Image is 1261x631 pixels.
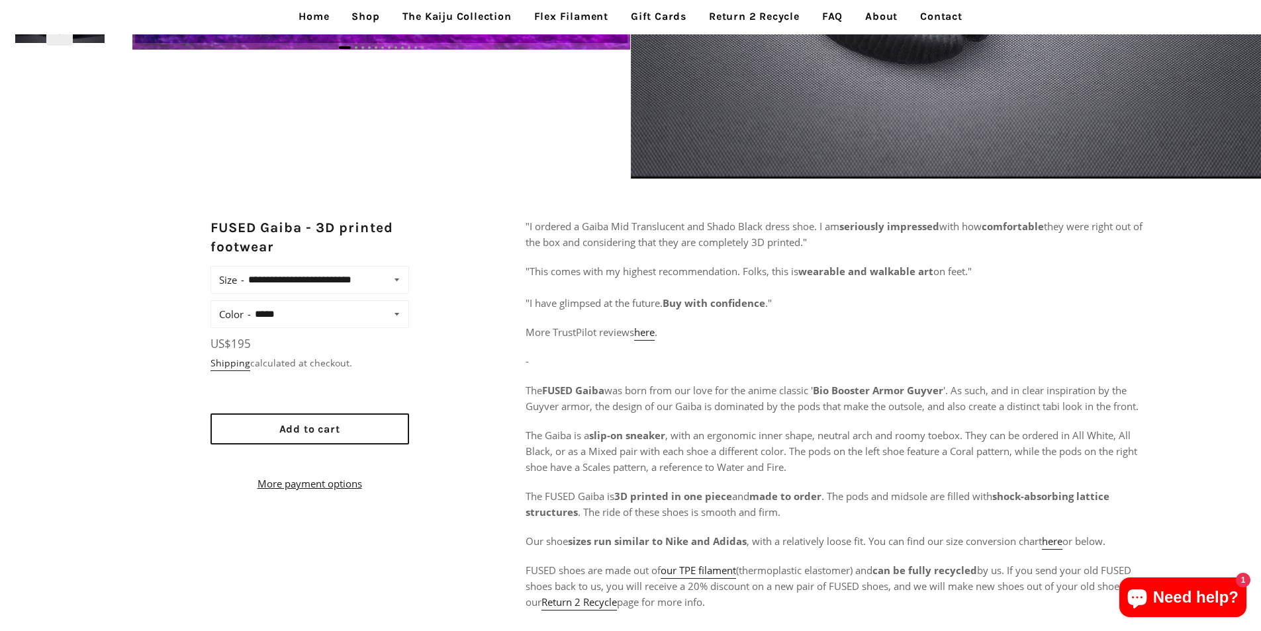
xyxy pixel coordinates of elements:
[634,325,655,339] span: here
[526,220,839,233] span: "I ordered a Gaiba Mid Translucent and Shado Black dress shoe. I am
[839,220,939,233] b: seriously impressed
[388,46,391,49] span: Go to slide 7
[279,423,340,435] span: Add to cart
[568,534,747,548] strong: sizes run similar to Nike and Adidas
[414,46,417,49] span: Go to slide 11
[526,220,1143,249] span: they were right out of the box and considering that they are completely 3D printed."
[355,46,357,49] span: Go to slide 2
[526,355,529,368] span: -
[526,564,1145,610] span: FUSED shoes are made out of (thermoplastic elastomer) and by us. If you send your old FUSED shoes...
[526,325,634,339] span: More TrustPilot reviews
[381,46,384,49] span: Go to slide 6
[210,336,251,351] span: US$195
[408,46,410,49] span: Go to slide 10
[210,413,409,444] button: Add to cart
[368,46,371,49] span: Go to slide 4
[210,476,409,491] a: More payment options
[614,489,732,503] strong: 3D printed in one piece
[401,46,404,49] span: Go to slide 9
[765,296,772,310] span: ."
[210,356,409,370] div: calculated at checkout.
[219,305,251,323] label: Color
[421,46,424,49] span: Go to slide 12
[210,218,421,257] h2: FUSED Gaiba - 3D printed footwear
[526,489,1109,519] strong: shock-absorbing lattice structures
[661,564,736,579] a: our TPE filament
[872,564,977,577] strong: can be fully recycled
[798,265,933,278] b: wearable and walkable art
[526,489,1109,519] span: The FUSED Gaiba is and . The pods and midsole are filled with . The ride of these shoes is smooth...
[339,46,351,49] span: Go to slide 1
[210,357,250,371] a: Shipping
[526,296,663,310] span: "I have glimpsed at the future.
[526,534,1105,550] span: Our shoe , with a relatively loose fit. You can find our size conversion chart or below.
[375,46,377,49] span: Go to slide 5
[982,220,1044,233] b: comfortable
[655,325,657,339] span: .
[395,46,397,49] span: Go to slide 8
[813,384,943,397] strong: Bio Booster Armor Guyver
[749,489,821,503] strong: made to order
[933,265,972,278] span: on feet."
[1115,577,1250,620] inbox-online-store-chat: Shopify online store chat
[1042,534,1062,550] a: here
[361,46,364,49] span: Go to slide 3
[526,384,1139,413] span: The was born from our love for the anime classic ' '. As such, and in clear inspiration by the Gu...
[542,384,604,397] strong: FUSED Gaiba
[541,595,617,610] a: Return 2 Recycle
[526,265,798,278] span: "This comes with my highest recommendation. Folks, this is
[219,271,244,289] label: Size
[663,296,765,310] b: Buy with confidence
[939,220,982,233] span: with how
[526,427,1156,475] p: The Gaiba is a , with an ergonomic inner shape, neutral arch and roomy toebox. They can be ordere...
[634,325,655,341] a: here
[589,429,665,442] strong: slip-on sneaker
